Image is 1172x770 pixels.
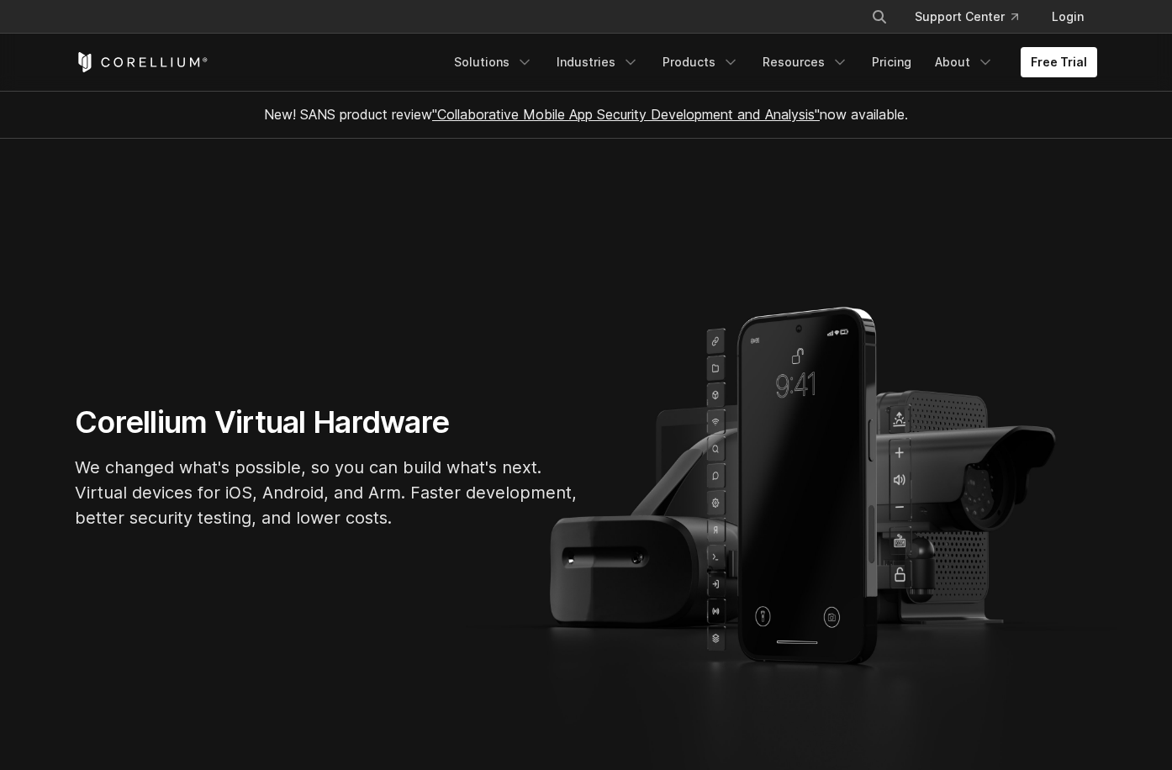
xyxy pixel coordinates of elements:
a: Free Trial [1021,47,1097,77]
a: About [925,47,1004,77]
a: Solutions [444,47,543,77]
button: Search [864,2,895,32]
a: Products [652,47,749,77]
h1: Corellium Virtual Hardware [75,403,579,441]
div: Navigation Menu [444,47,1097,77]
p: We changed what's possible, so you can build what's next. Virtual devices for iOS, Android, and A... [75,455,579,530]
a: Resources [752,47,858,77]
div: Navigation Menu [851,2,1097,32]
a: Pricing [862,47,921,77]
a: Industries [546,47,649,77]
span: New! SANS product review now available. [264,106,908,123]
a: Login [1038,2,1097,32]
a: Corellium Home [75,52,209,72]
a: "Collaborative Mobile App Security Development and Analysis" [432,106,820,123]
a: Support Center [901,2,1032,32]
